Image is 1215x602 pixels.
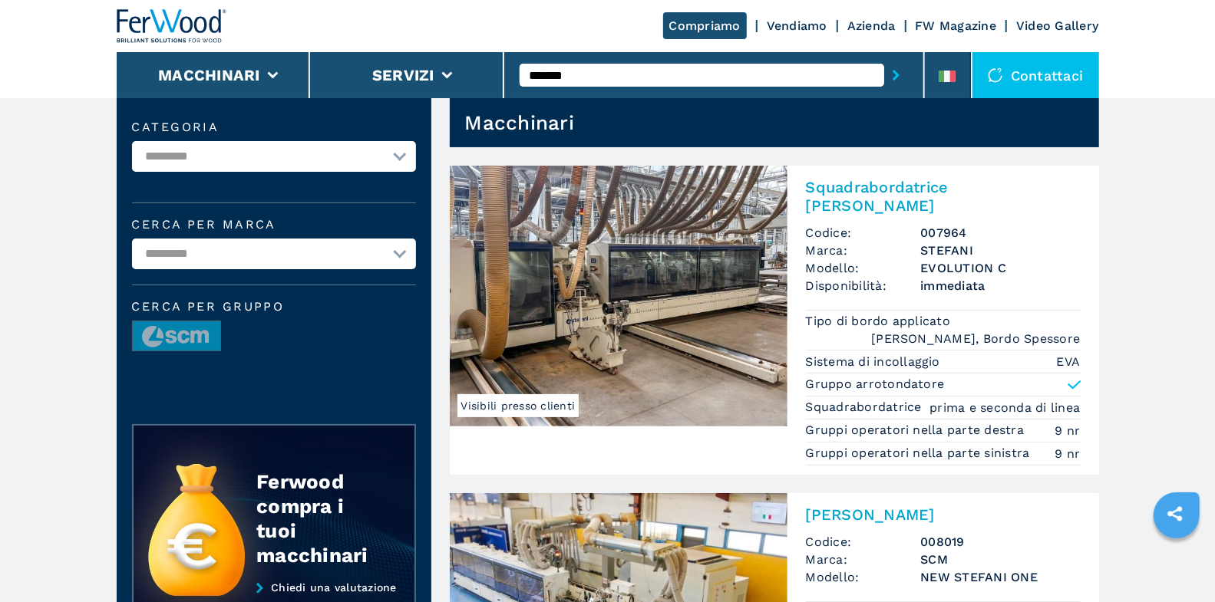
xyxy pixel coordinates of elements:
h1: Macchinari [465,110,575,135]
span: Marca: [806,551,921,568]
img: Contattaci [988,67,1003,83]
em: prima e seconda di linea [930,399,1081,416]
em: 9 nr [1055,445,1081,462]
h2: Squadrabordatrice [PERSON_NAME] [806,178,1081,215]
div: Ferwood compra i tuoi macchinari [256,469,384,567]
p: Tipo di bordo applicato [806,313,955,330]
em: EVA [1057,353,1081,370]
h3: SCM [921,551,1081,568]
span: immediata [921,277,1081,294]
p: Squadrabordatrice [806,399,926,416]
span: Modello: [806,259,921,277]
img: Squadrabordatrice Doppia STEFANI EVOLUTION C [450,166,787,426]
span: Visibili presso clienti [457,394,579,417]
h3: NEW STEFANI ONE [921,568,1081,586]
h3: STEFANI [921,242,1081,259]
button: Servizi [372,66,434,84]
p: Gruppi operatori nella parte sinistra [806,445,1035,462]
a: Compriamo [663,12,747,39]
p: Gruppo arrotondatore [806,376,945,393]
h3: 007964 [921,224,1081,242]
span: Cerca per Gruppo [132,301,416,313]
p: Sistema di incollaggio [806,354,945,370]
span: Disponibilità: [806,277,921,294]
button: Macchinari [158,66,260,84]
label: Cerca per marca [132,219,416,231]
img: Ferwood [117,9,227,43]
h2: [PERSON_NAME] [806,505,1081,524]
a: Video Gallery [1016,18,1098,33]
a: sharethis [1156,495,1194,533]
a: Vendiamo [767,18,827,33]
a: Azienda [847,18,896,33]
label: Categoria [132,121,416,133]
h3: 008019 [921,533,1081,551]
span: Codice: [806,533,921,551]
span: Codice: [806,224,921,242]
a: Squadrabordatrice Doppia STEFANI EVOLUTION CVisibili presso clientiSquadrabordatrice [PERSON_NAME... [450,166,1099,475]
span: Modello: [806,568,921,586]
h3: EVOLUTION C [921,259,1081,277]
em: [PERSON_NAME], Bordo Spessore [871,330,1080,347]
p: Gruppi operatori nella parte destra [806,422,1028,439]
em: 9 nr [1055,422,1081,439]
img: image [133,321,220,352]
span: Marca: [806,242,921,259]
div: Contattaci [972,52,1099,98]
a: FW Magazine [916,18,997,33]
iframe: Chat [1150,533,1203,590]
button: submit-button [884,58,908,93]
